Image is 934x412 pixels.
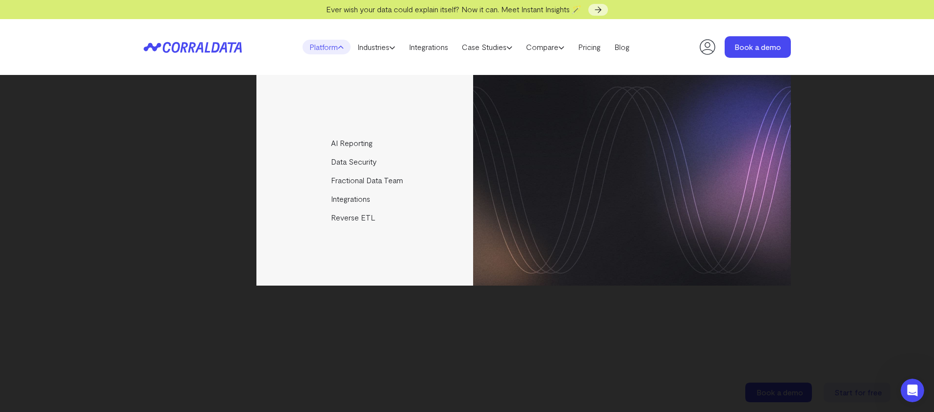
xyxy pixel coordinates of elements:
[351,40,402,54] a: Industries
[256,190,475,208] a: Integrations
[326,4,581,14] span: Ever wish your data could explain itself? Now it can. Meet Instant Insights 🪄
[256,171,475,190] a: Fractional Data Team
[488,218,708,271] p: Send relevant data to all of your platforms with our fully-managed Reverse ETL and drive results ...
[519,40,571,54] a: Compare
[256,134,475,152] a: AI Reporting
[901,379,924,402] iframe: Intercom live chat
[402,40,455,54] a: Integrations
[256,152,475,171] a: Data Security
[571,40,607,54] a: Pricing
[455,40,519,54] a: Case Studies
[256,208,475,227] a: Reverse ETL
[303,40,351,54] a: Platform
[607,40,636,54] a: Blog
[725,36,791,58] a: Book a demo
